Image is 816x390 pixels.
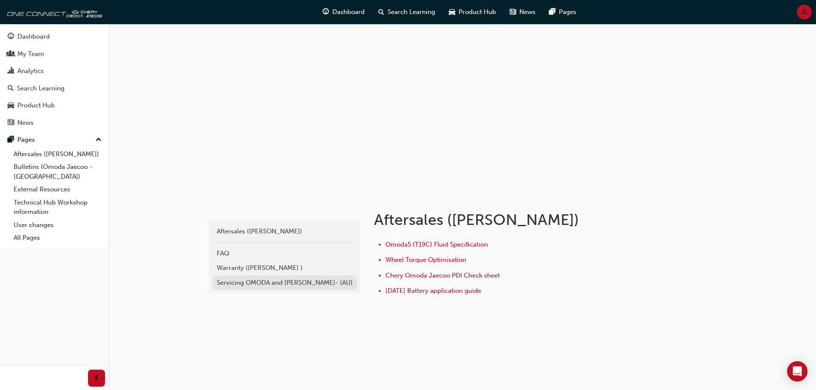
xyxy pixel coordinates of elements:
[3,81,105,96] a: Search Learning
[17,101,55,110] div: Product Hub
[449,7,455,17] span: car-icon
[17,32,50,42] div: Dashboard
[323,7,329,17] span: guage-icon
[10,231,105,244] a: All Pages
[549,7,555,17] span: pages-icon
[96,135,102,146] span: up-icon
[10,219,105,232] a: User changes
[559,7,576,17] span: Pages
[8,119,14,127] span: news-icon
[8,102,14,109] span: car-icon
[8,33,14,41] span: guage-icon
[217,227,353,236] div: Aftersales ([PERSON_NAME])
[787,361,807,382] div: Open Intercom Messenger
[374,210,653,229] h1: Aftersales ([PERSON_NAME])
[801,7,808,17] span: JL
[217,263,353,273] div: Warranty ([PERSON_NAME] )
[3,29,105,45] a: Dashboard
[385,256,466,264] a: Wheel Torque Optimisation
[3,132,105,148] button: Pages
[10,148,105,161] a: Aftersales ([PERSON_NAME])
[459,7,496,17] span: Product Hub
[8,67,14,75] span: chart-icon
[17,135,35,145] div: Pages
[519,7,535,17] span: News
[4,3,102,20] img: oneconnect
[378,7,384,17] span: search-icon
[93,373,100,384] span: prev-icon
[442,3,503,21] a: car-iconProduct Hub
[3,98,105,113] a: Product Hub
[10,183,105,196] a: External Resources
[17,84,65,93] div: Search Learning
[10,196,105,219] a: Technical Hub Workshop information
[3,46,105,62] a: My Team
[542,3,583,21] a: pages-iconPages
[17,49,44,59] div: My Team
[371,3,442,21] a: search-iconSearch Learning
[8,136,14,144] span: pages-icon
[388,7,435,17] span: Search Learning
[212,261,357,275] a: Warranty ([PERSON_NAME] )
[503,3,542,21] a: news-iconNews
[3,63,105,79] a: Analytics
[385,287,481,295] a: [DATE] Battery application guide
[797,5,812,20] button: JL
[212,224,357,239] a: Aftersales ([PERSON_NAME])
[17,118,34,128] div: News
[10,160,105,183] a: Bulletins (Omoda Jaecoo - [GEOGRAPHIC_DATA])
[8,85,14,93] span: search-icon
[316,3,371,21] a: guage-iconDashboard
[510,7,516,17] span: news-icon
[3,27,105,132] button: DashboardMy TeamAnalyticsSearch LearningProduct HubNews
[385,241,488,248] a: Omoda5 (T19C) Fluid Specification
[212,246,357,261] a: FAQ
[332,7,365,17] span: Dashboard
[3,115,105,131] a: News
[8,51,14,58] span: people-icon
[212,275,357,290] a: Servicing OMODA and [PERSON_NAME]- (AU)
[217,249,353,258] div: FAQ
[217,278,353,288] div: Servicing OMODA and [PERSON_NAME]- (AU)
[385,272,500,279] a: Chery Omoda Jaecoo PDI Check sheet
[17,66,44,76] div: Analytics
